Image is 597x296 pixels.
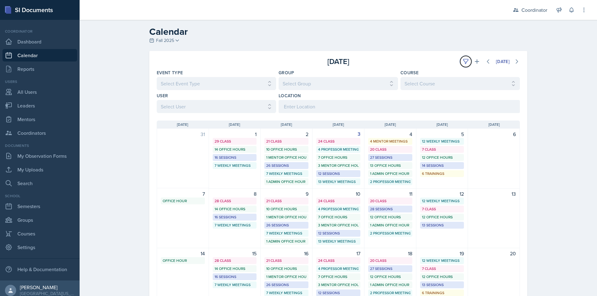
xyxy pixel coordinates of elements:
div: 4 Professor Meetings [318,266,359,271]
div: 12 Sessions [318,171,359,176]
div: 1 Admin Office Hour [370,171,410,176]
div: 26 Sessions [266,282,307,288]
div: 2 Professor Meetings [370,230,410,236]
span: [DATE] [333,122,344,127]
div: 7 [161,190,205,198]
div: 18 [368,250,412,257]
div: 17 [316,250,360,257]
div: 12 Weekly Meetings [422,198,462,204]
div: 12 Office Hours [370,214,410,220]
div: 7 Class [422,206,462,212]
div: 29 Class [215,139,255,144]
div: 12 Sessions [318,290,359,296]
div: 13 Sessions [422,282,462,288]
div: Help & Documentation [2,263,77,276]
div: 6 Trainings [422,171,462,176]
div: 27 Sessions [370,155,410,160]
div: 7 Weekly Meetings [266,171,307,176]
div: 3 Mentor Office Hours [318,282,359,288]
span: [DATE] [177,122,188,127]
div: 13 Sessions [422,222,462,228]
div: 1 Admin Office Hour [266,239,307,244]
div: 28 Class [215,258,255,263]
div: 12 [420,190,464,198]
div: 16 Sessions [215,274,255,280]
div: [DATE] [278,56,399,67]
div: 3 Mentor Office Hours [318,163,359,168]
div: 4 [368,130,412,138]
div: Coordinator [521,6,547,14]
div: 7 Class [422,147,462,152]
div: 21 Class [266,258,307,263]
div: 4 Mentor Meetings [370,139,410,144]
div: 24 Class [318,139,359,144]
div: 3 [316,130,360,138]
a: Dashboard [2,35,77,48]
div: 2 Professor Meetings [370,179,410,184]
div: Users [2,79,77,84]
div: 14 Office Hours [215,266,255,271]
div: 7 Weekly Meetings [215,282,255,288]
a: Calendar [2,49,77,61]
div: 8 [213,190,257,198]
div: 6 [472,130,516,138]
div: 10 [316,190,360,198]
div: School [2,193,77,199]
a: Mentors [2,113,77,125]
div: 5 [420,130,464,138]
div: 14 Sessions [422,163,462,168]
div: 26 Sessions [266,163,307,168]
a: Courses [2,227,77,240]
label: Event Type [157,70,183,76]
div: 21 Class [266,198,307,204]
div: 16 [264,250,308,257]
div: 1 Mentor Office Hour [266,274,307,280]
div: 1 Mentor Office Hour [266,214,307,220]
div: Coordinator [2,29,77,34]
a: Coordinators [2,127,77,139]
div: 12 Office Hours [370,274,410,280]
div: 12 Weekly Meetings [422,139,462,144]
div: 12 Office Hours [422,274,462,280]
a: Groups [2,214,77,226]
label: Location [279,93,301,99]
div: 12 Weekly Meetings [422,258,462,263]
div: 4 Professor Meetings [318,206,359,212]
div: 7 Office Hours [318,274,359,280]
div: 7 Office Hours [318,214,359,220]
div: 7 Weekly Meetings [266,230,307,236]
div: 10 Office Hours [266,206,307,212]
span: [DATE] [229,122,240,127]
label: Group [279,70,294,76]
div: Documents [2,143,77,148]
div: 21 Class [266,139,307,144]
div: 16 Sessions [215,155,255,160]
div: 13 Office Hours [370,163,410,168]
div: 27 Sessions [370,266,410,271]
label: User [157,93,168,99]
div: 1 Admin Office Hour [370,282,410,288]
div: 13 Weekly Meetings [318,179,359,184]
div: 28 Class [215,198,255,204]
div: 10 Office Hours [266,266,307,271]
div: 14 [161,250,205,257]
div: 1 Admin Office Hour [370,222,410,228]
div: 20 Class [370,198,410,204]
a: Search [2,177,77,189]
a: Leaders [2,99,77,112]
div: 26 Sessions [266,222,307,228]
div: 1 Mentor Office Hour [266,155,307,160]
span: [DATE] [385,122,396,127]
span: [DATE] [488,122,500,127]
div: 20 Class [370,147,410,152]
div: 1 Admin Office Hour [266,179,307,184]
div: Office Hour [163,198,203,204]
a: Semesters [2,200,77,212]
div: 15 [213,250,257,257]
div: 7 Weekly Meetings [215,222,255,228]
div: 6 Trainings [422,290,462,296]
div: 7 Class [422,266,462,271]
label: Course [400,70,419,76]
div: 20 [472,250,516,257]
div: 14 Office Hours [215,147,255,152]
